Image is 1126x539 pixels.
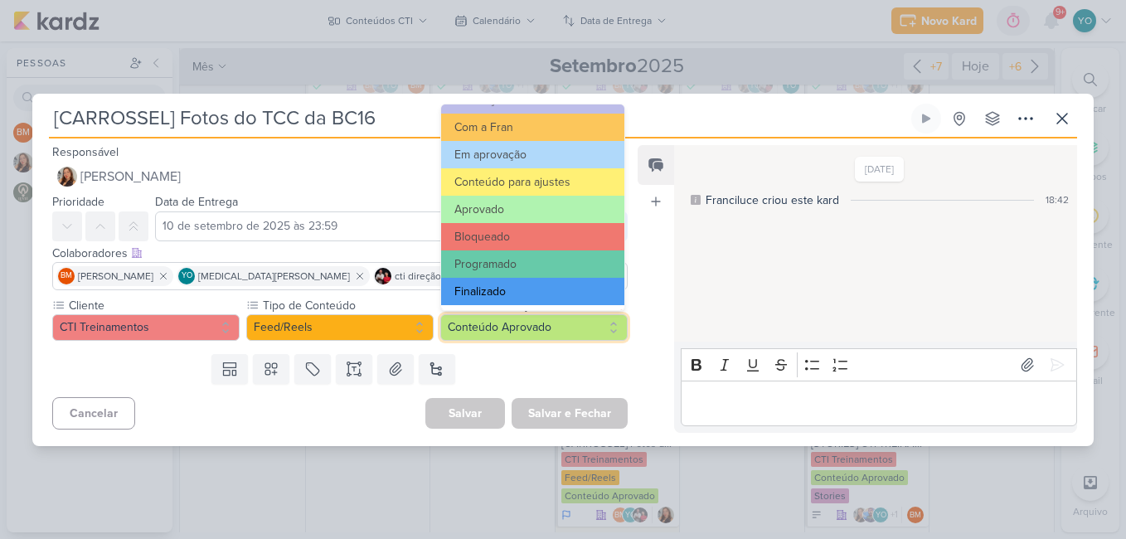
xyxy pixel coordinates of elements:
button: Conteúdo Aprovado [440,314,628,341]
img: Franciluce Carvalho [57,167,77,187]
label: Tipo de Conteúdo [261,297,434,314]
span: cti direção [395,269,441,284]
div: Editor editing area: main [681,381,1077,426]
button: [PERSON_NAME] [52,162,628,192]
button: Em aprovação [441,141,624,168]
span: [PERSON_NAME] [80,167,181,187]
div: Editor toolbar [681,348,1077,381]
span: [MEDICAL_DATA][PERSON_NAME] [198,269,350,284]
label: Cliente [67,297,240,314]
p: BM [61,272,72,280]
label: Prioridade [52,195,104,209]
button: Conteúdo para ajustes [441,168,624,196]
div: 18:42 [1046,192,1069,207]
div: Yasmin Oliveira [178,268,195,284]
button: Programado [441,250,624,278]
div: Franciluce criou este kard [706,192,839,209]
button: Bloqueado [441,223,624,250]
label: Data de Entrega [155,195,238,209]
button: Aprovado [441,196,624,223]
div: Beth Monteiro [58,268,75,284]
div: Ligar relógio [920,112,933,125]
input: Kard Sem Título [49,104,908,134]
button: CTI Treinamentos [52,314,240,341]
button: Feed/Reels [246,314,434,341]
div: Colaboradores [52,245,628,262]
button: Cancelar [52,397,135,430]
p: YO [182,272,192,280]
input: Select a date [155,211,488,241]
img: cti direção [375,268,391,284]
button: Finalizado [441,278,624,305]
span: [PERSON_NAME] [78,269,153,284]
label: Responsável [52,145,119,159]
